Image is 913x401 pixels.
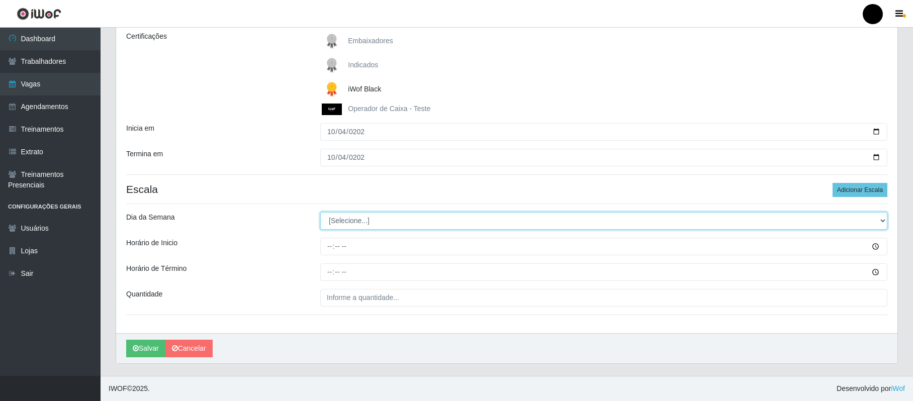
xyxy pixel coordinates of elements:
input: 00:00 [320,263,887,281]
label: Inicia em [126,123,154,134]
label: Quantidade [126,289,162,299]
img: iWof Black [322,79,346,99]
button: Salvar [126,340,165,357]
span: Desenvolvido por [837,383,905,394]
input: 00:00 [320,238,887,255]
img: Indicados [322,55,346,75]
input: 00/00/0000 [320,149,887,166]
h4: Escala [126,183,887,195]
input: 00/00/0000 [320,123,887,141]
label: Termina em [126,149,163,159]
span: IWOF [109,384,127,392]
a: iWof [891,384,905,392]
input: Informe a quantidade... [320,289,887,307]
span: Embaixadores [348,37,393,45]
span: Operador de Caixa - Teste [348,105,430,113]
img: Operador de Caixa - Teste [322,104,346,115]
button: Adicionar Escala [833,183,887,197]
span: © 2025 . [109,383,150,394]
img: CoreUI Logo [17,8,61,20]
span: iWof Black [348,85,381,93]
label: Horário de Término [126,263,187,274]
span: Indicados [348,61,378,69]
label: Certificações [126,31,167,42]
label: Horário de Inicio [126,238,177,248]
img: Embaixadores [322,31,346,51]
a: Cancelar [165,340,213,357]
label: Dia da Semana [126,212,175,223]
